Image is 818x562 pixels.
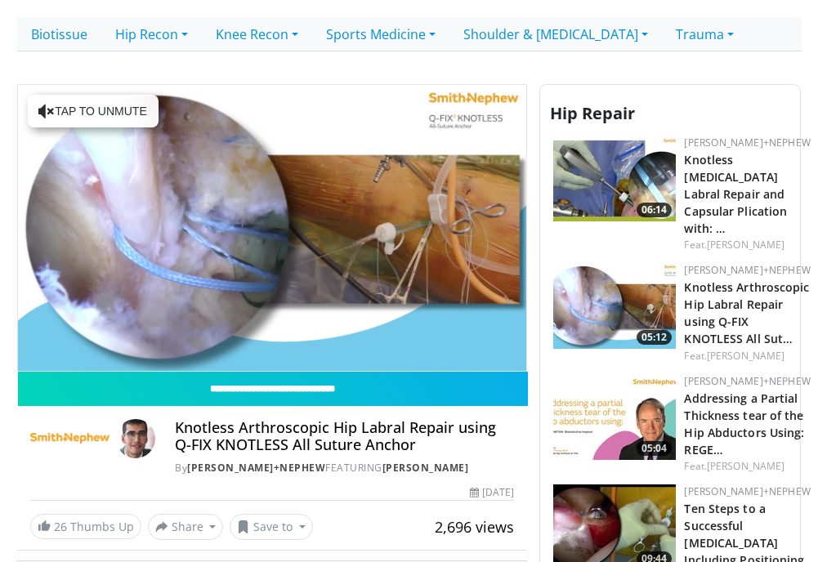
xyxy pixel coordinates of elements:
img: Smith+Nephew [30,419,110,458]
img: 2815a48e-8d1b-462f-bcb9-c1506bbb46b9.150x105_q85_crop-smart_upscale.jpg [553,263,676,349]
button: Share [148,514,224,540]
button: Tap to unmute [28,95,159,127]
a: [PERSON_NAME] [382,461,469,475]
a: [PERSON_NAME] [707,349,784,363]
a: 05:12 [553,263,676,349]
div: Feat. [684,238,810,252]
div: By FEATURING [175,461,514,475]
div: Feat. [684,459,810,474]
a: Sports Medicine [312,17,449,51]
span: Hip Repair [550,102,635,124]
img: 9e8ee752-f27c-48fa-8abe-87618a9a446b.150x105_q85_crop-smart_upscale.jpg [553,136,676,221]
img: Avatar [116,419,155,458]
video-js: Video Player [18,85,527,371]
span: 2,696 views [435,517,514,537]
span: 06:14 [637,203,672,217]
span: 05:12 [637,330,672,345]
a: Knotless Arthroscopic Hip Labral Repair using Q-FIX KNOTLESS All Sut… [684,279,809,346]
a: [PERSON_NAME]+Nephew [684,484,810,498]
div: Feat. [684,349,810,364]
div: [DATE] [470,485,514,500]
a: [PERSON_NAME]+Nephew [684,263,810,277]
span: 26 [54,519,67,534]
a: 26 Thumbs Up [30,514,141,539]
span: 05:04 [637,441,672,456]
a: [PERSON_NAME]+Nephew [187,461,325,475]
a: [PERSON_NAME]+Nephew [684,374,810,388]
a: Shoulder & [MEDICAL_DATA] [449,17,662,51]
a: [PERSON_NAME] [707,238,784,252]
a: Knotless [MEDICAL_DATA] Labral Repair and Capsular Plication with: … [684,152,787,236]
a: Addressing a Partial Thickness tear of the Hip Abductors Using: REGE… [684,390,804,457]
a: 05:04 [553,374,676,460]
button: Save to [230,514,313,540]
a: Biotissue [17,17,101,51]
a: [PERSON_NAME] [707,459,784,473]
a: 06:14 [553,136,676,221]
a: Hip Recon [101,17,202,51]
img: 96c48c4b-e2a8-4ec0-b442-5a24c20de5ab.150x105_q85_crop-smart_upscale.jpg [553,374,676,460]
a: [PERSON_NAME]+Nephew [684,136,810,149]
a: Trauma [662,17,748,51]
a: Knee Recon [202,17,312,51]
h4: Knotless Arthroscopic Hip Labral Repair using Q-FIX KNOTLESS All Suture Anchor [175,419,514,454]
